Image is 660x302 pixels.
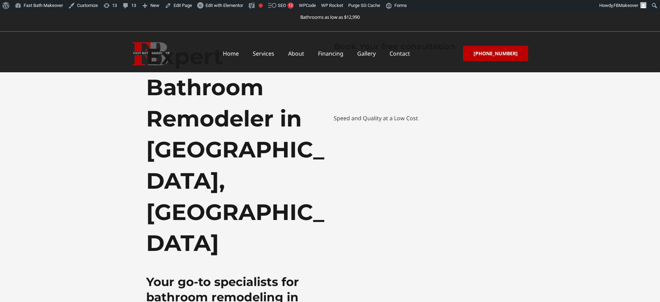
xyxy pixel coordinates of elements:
[350,46,383,62] a: Gallery
[216,46,246,62] a: Home
[334,41,514,52] h3: Book Your free consultation
[334,114,418,122] span: Speed and Quality at a Low Cost
[146,41,327,259] h1: Expert Bathroom Remodeler in [GEOGRAPHIC_DATA], [GEOGRAPHIC_DATA]
[259,3,263,8] div: Focus keyphrase not set
[281,46,311,62] a: About
[246,46,281,62] a: Services
[311,46,350,62] a: Financing
[334,59,514,111] iframe: Website Form
[613,3,638,8] span: FBMakeover
[287,2,294,9] div: 12
[383,46,417,62] a: Contact
[206,3,243,8] span: Edit with Elementor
